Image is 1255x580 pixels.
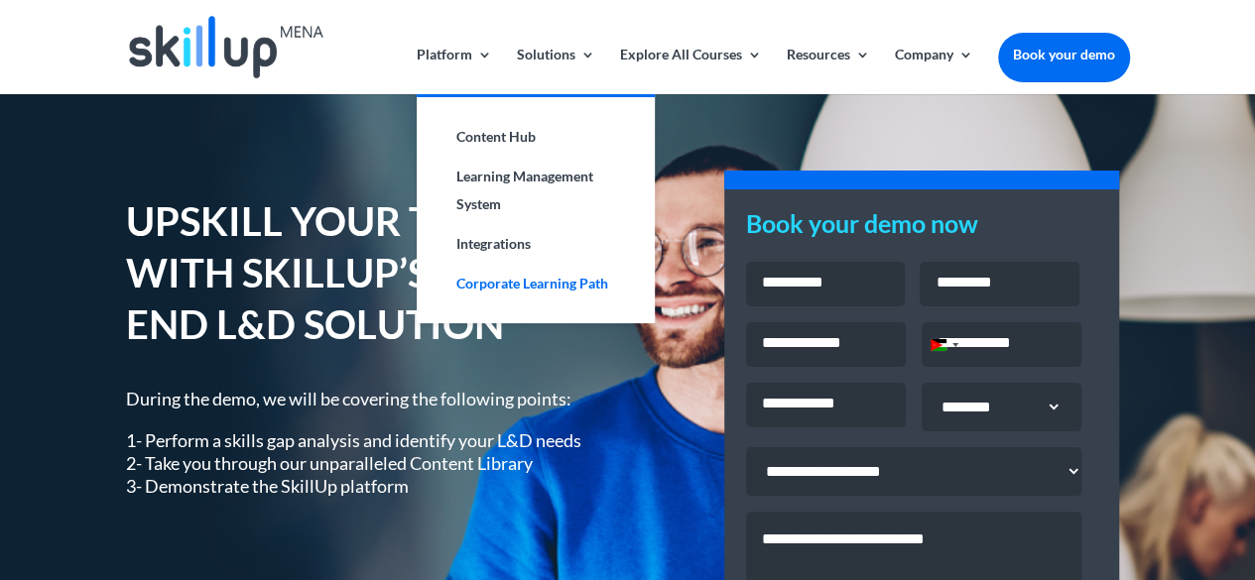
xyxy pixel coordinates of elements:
[126,388,600,499] div: During the demo, we will be covering the following points:
[437,264,635,303] a: Corporate Learning Path
[517,48,595,94] a: Solutions
[787,48,870,94] a: Resources
[620,48,762,94] a: Explore All Courses
[437,117,635,157] a: Content Hub
[895,48,973,94] a: Company
[417,48,492,94] a: Platform
[1156,485,1255,580] iframe: Chat Widget
[746,211,1097,246] h3: Book your demo now
[998,33,1130,76] a: Book your demo
[126,195,600,360] h1: UPSKILL YOUR TEAMS WITH SKILLUP’S END-TO-END L&D SOLUTION
[437,224,635,264] a: Integrations
[437,157,635,224] a: Learning Management System
[923,323,964,366] button: Selected country
[126,429,600,499] p: 1- Perform a skills gap analysis and identify your L&D needs 2- Take you through our unparalleled...
[129,16,323,78] img: Skillup Mena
